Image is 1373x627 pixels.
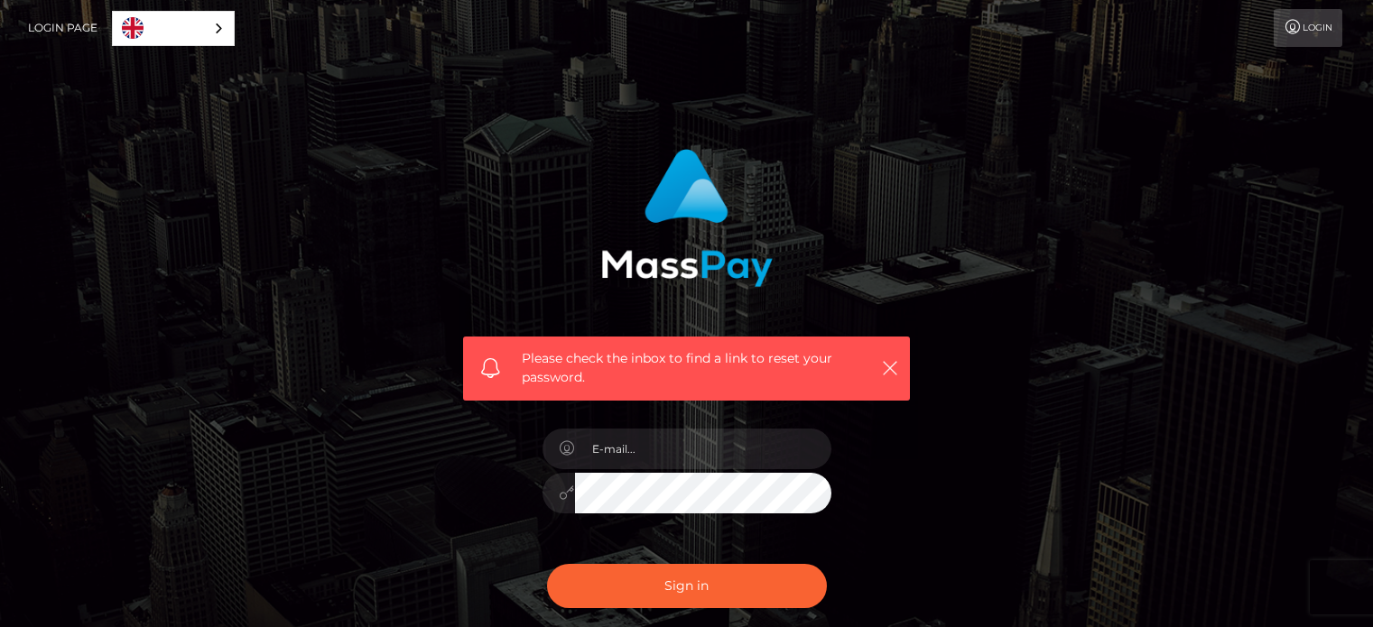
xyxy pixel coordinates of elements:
a: Login Page [28,9,97,47]
a: English [113,12,234,45]
img: MassPay Login [601,149,773,287]
aside: Language selected: English [112,11,235,46]
span: Please check the inbox to find a link to reset your password. [522,349,851,387]
div: Language [112,11,235,46]
input: E-mail... [575,429,831,469]
button: Sign in [547,564,827,608]
a: Login [1274,9,1342,47]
